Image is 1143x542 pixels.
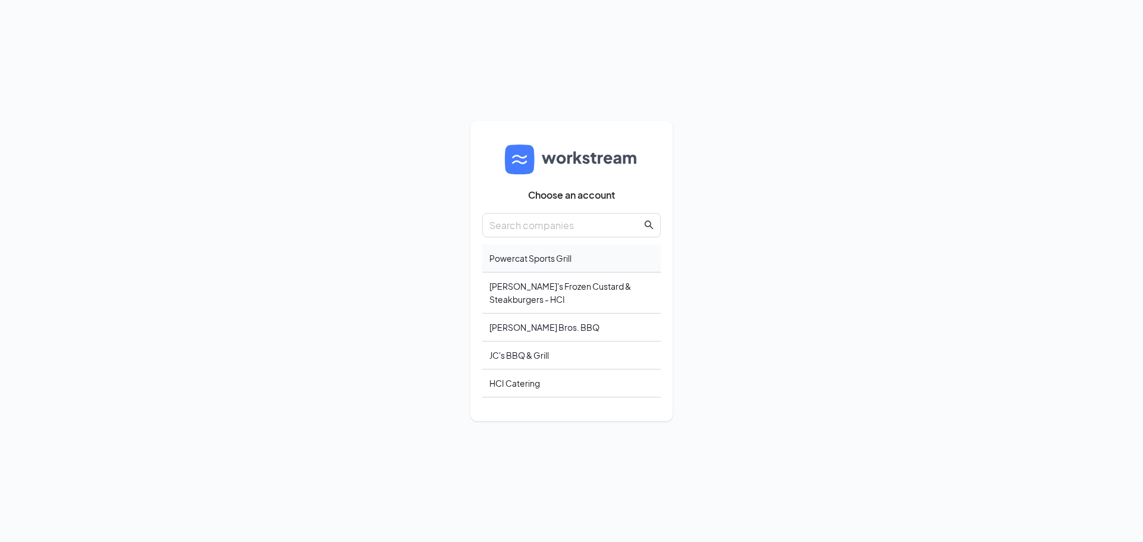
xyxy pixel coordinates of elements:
input: Search companies [489,218,642,233]
div: [PERSON_NAME] Bros. BBQ [482,314,661,342]
div: JC's BBQ & Grill [482,342,661,369]
div: [PERSON_NAME]'s Frozen Custard & Steakburgers - HCI [482,272,661,314]
div: HCI Catering [482,369,661,397]
span: Choose an account [528,189,615,201]
div: Powercat Sports Grill [482,245,661,272]
img: logo [505,145,638,174]
span: search [644,220,654,230]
